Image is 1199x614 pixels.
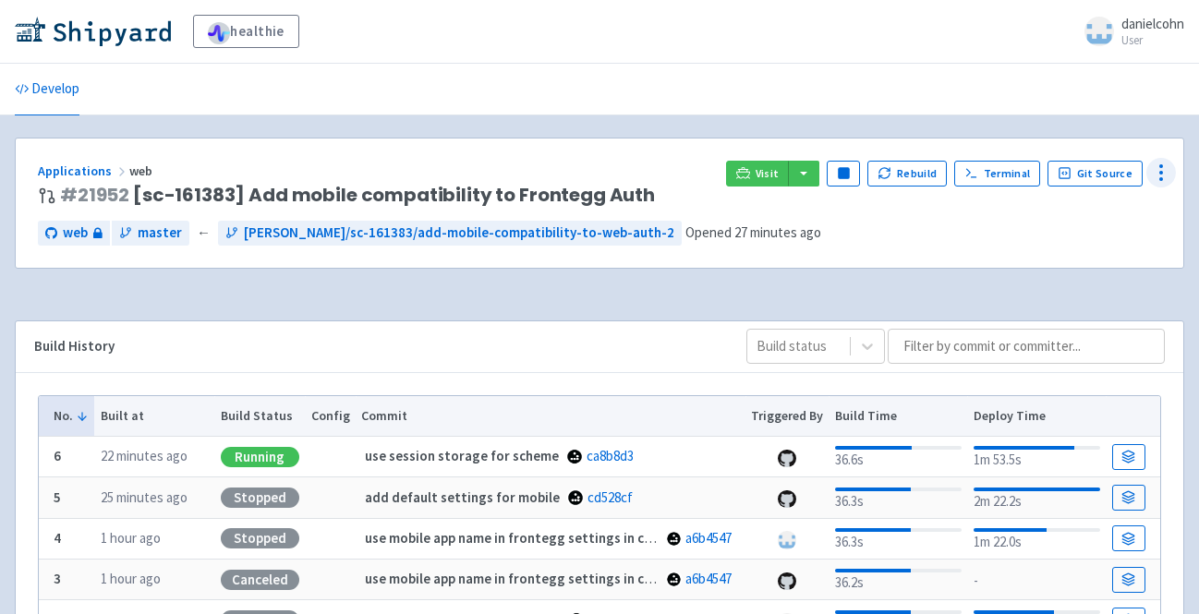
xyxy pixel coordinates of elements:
[967,396,1106,437] th: Deploy Time
[867,161,947,187] button: Rebuild
[54,529,61,547] b: 4
[197,223,211,244] span: ←
[38,221,110,246] a: web
[34,336,717,357] div: Build History
[835,565,962,594] div: 36.2s
[94,396,214,437] th: Built at
[365,488,560,506] strong: add default settings for mobile
[1121,34,1184,46] small: User
[1048,161,1143,187] a: Git Source
[1121,15,1184,32] span: danielcohn
[587,488,633,506] a: cd528cf
[101,529,161,547] time: 1 hour ago
[244,223,674,244] span: [PERSON_NAME]/sc-161383/add-mobile-compatibility-to-web-auth-2
[101,570,161,587] time: 1 hour ago
[685,223,821,241] span: Opened
[1112,525,1145,551] a: Build Details
[745,396,830,437] th: Triggered By
[54,406,89,426] button: No.
[112,221,189,246] a: master
[726,161,789,187] a: Visit
[101,488,188,506] time: 25 minutes ago
[60,185,655,206] span: [sc-161383] Add mobile compatibility to Frontegg Auth
[1112,485,1145,511] a: Build Details
[954,161,1040,187] a: Terminal
[835,442,962,471] div: 36.6s
[365,447,559,464] strong: use session storage for scheme
[101,447,188,464] time: 22 minutes ago
[356,396,745,437] th: Commit
[129,163,155,179] span: web
[974,484,1100,512] div: 2m 22.2s
[365,570,668,587] strong: use mobile app name in frontegg settings in code
[827,161,860,187] button: Pause
[54,447,61,464] b: 6
[835,524,962,553] div: 36.3s
[221,447,299,467] div: Running
[54,488,61,506] b: 5
[974,524,1100,553] div: 1m 22.0s
[218,221,682,246] a: [PERSON_NAME]/sc-161383/add-mobile-compatibility-to-web-auth-2
[214,396,305,437] th: Build Status
[734,223,821,241] time: 27 minutes ago
[365,529,668,547] strong: use mobile app name in frontegg settings in code
[38,163,129,179] a: Applications
[974,442,1100,471] div: 1m 53.5s
[1073,17,1184,46] a: danielcohn User
[587,447,634,464] a: ca8b8d3
[54,570,61,587] b: 3
[63,223,88,244] span: web
[756,166,780,181] span: Visit
[60,182,129,208] a: #21952
[305,396,356,437] th: Config
[685,570,732,587] a: a6b4547
[685,529,732,547] a: a6b4547
[888,329,1165,364] input: Filter by commit or committer...
[193,15,299,48] a: healthie
[138,223,182,244] span: master
[221,488,299,508] div: Stopped
[974,567,1100,592] div: -
[1112,567,1145,593] a: Build Details
[221,570,299,590] div: Canceled
[15,17,171,46] img: Shipyard logo
[829,396,967,437] th: Build Time
[15,64,79,115] a: Develop
[221,528,299,548] div: Stopped
[835,484,962,512] div: 36.3s
[1112,444,1145,470] a: Build Details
